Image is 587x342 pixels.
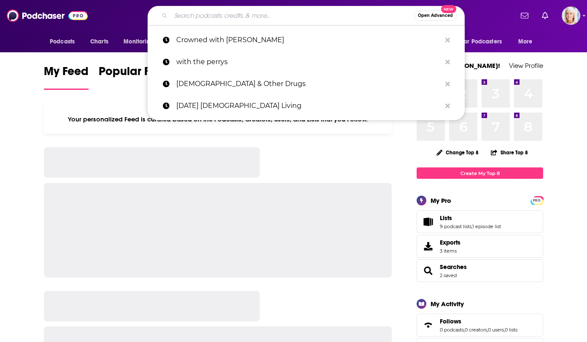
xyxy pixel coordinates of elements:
[441,5,456,13] span: New
[509,62,543,70] a: View Profile
[176,95,441,117] p: Today's Christian Living
[562,6,580,25] span: Logged in as ashtonrc
[440,239,460,246] span: Exports
[420,319,436,331] a: Follows
[465,327,487,333] a: 0 creators
[431,197,451,205] div: My Pro
[414,11,457,21] button: Open AdvancedNew
[431,147,484,158] button: Change Top 8
[431,300,464,308] div: My Activity
[148,6,465,25] div: Search podcasts, credits, & more...
[148,73,465,95] a: [DEMOGRAPHIC_DATA] & Other Drugs
[44,64,89,90] a: My Feed
[99,64,170,90] a: Popular Feed
[440,263,467,271] a: Searches
[420,216,436,228] a: Lists
[417,314,543,337] span: Follows
[487,327,488,333] span: ,
[417,259,543,282] span: Searches
[90,36,108,48] span: Charts
[171,9,414,22] input: Search podcasts, credits, & more...
[148,29,465,51] a: Crowned with [PERSON_NAME]
[124,36,153,48] span: Monitoring
[518,36,533,48] span: More
[118,34,164,50] button: open menu
[440,318,461,325] span: Follows
[517,8,532,23] a: Show notifications dropdown
[417,235,543,258] a: Exports
[44,34,86,50] button: open menu
[562,6,580,25] img: User Profile
[148,95,465,117] a: [DATE] [DEMOGRAPHIC_DATA] Living
[148,51,465,73] a: with the perrys
[420,240,436,252] span: Exports
[417,167,543,179] a: Create My Top 8
[85,34,113,50] a: Charts
[50,36,75,48] span: Podcasts
[176,73,441,95] p: Church & Other Drugs
[505,327,517,333] a: 0 lists
[539,8,552,23] a: Show notifications dropdown
[490,144,528,161] button: Share Top 8
[417,210,543,233] span: Lists
[461,36,502,48] span: For Podcasters
[440,272,457,278] a: 2 saved
[532,197,542,203] a: PRO
[464,327,465,333] span: ,
[456,34,514,50] button: open menu
[420,265,436,277] a: Searches
[562,6,580,25] button: Show profile menu
[472,224,501,229] a: 1 episode list
[440,224,471,229] a: 9 podcast lists
[440,248,460,254] span: 3 items
[418,13,453,18] span: Open Advanced
[440,214,501,222] a: Lists
[532,197,542,204] span: PRO
[471,224,472,229] span: ,
[512,34,543,50] button: open menu
[504,327,505,333] span: ,
[44,105,392,134] div: Your personalized Feed is curated based on the Podcasts, Creators, Users, and Lists that you Follow.
[488,327,504,333] a: 0 users
[440,327,464,333] a: 0 podcasts
[99,64,170,83] span: Popular Feed
[7,8,88,24] img: Podchaser - Follow, Share and Rate Podcasts
[440,318,517,325] a: Follows
[440,214,452,222] span: Lists
[44,64,89,83] span: My Feed
[176,51,441,73] p: with the perrys
[176,29,441,51] p: Crowned with Luce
